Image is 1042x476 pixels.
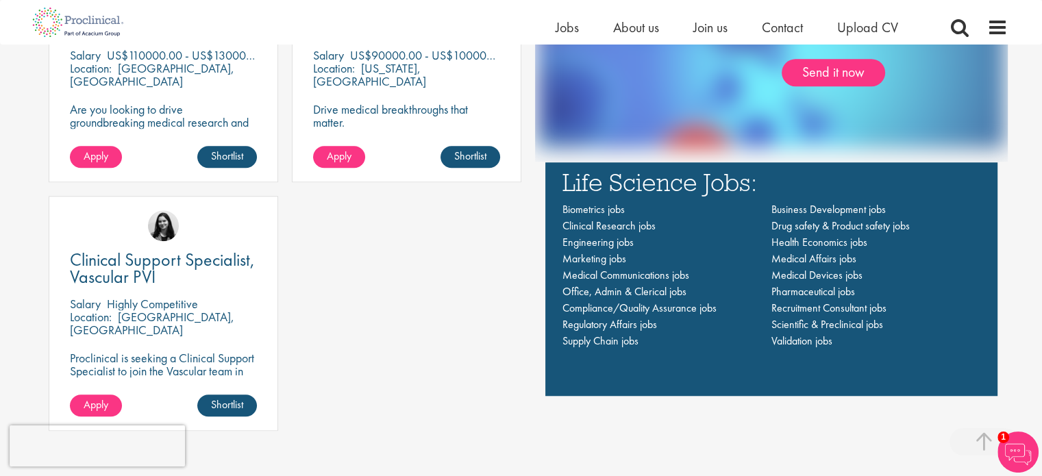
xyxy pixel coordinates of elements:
a: Engineering jobs [562,235,634,249]
a: Office, Admin & Clerical jobs [562,284,686,299]
a: Shortlist [197,146,257,168]
p: Proclinical is seeking a Clinical Support Specialist to join the Vascular team in [GEOGRAPHIC_DAT... [70,351,257,416]
a: Send it now [782,59,885,86]
span: 1 [997,431,1009,443]
a: Apply [70,394,122,416]
a: Regulatory Affairs jobs [562,317,657,331]
p: Highly Competitive [107,296,198,312]
a: Health Economics jobs [771,235,867,249]
a: Join us [693,18,728,36]
span: Apply [84,149,108,163]
p: Are you looking to drive groundbreaking medical research and make a real impact-join our client a... [70,103,257,168]
a: Contact [762,18,803,36]
a: Scientific & Preclinical jobs [771,317,883,331]
img: Chatbot [997,431,1039,473]
span: Salary [70,296,101,312]
p: Drive medical breakthroughs that matter. [313,103,500,129]
a: Drug safety & Product safety jobs [771,218,910,233]
a: Marketing jobs [562,251,626,266]
p: US$110000.00 - US$130000.00 per annum [107,47,321,63]
a: Medical Communications jobs [562,268,689,282]
a: Medical Devices jobs [771,268,863,282]
span: Location: [313,60,355,76]
a: Business Development jobs [771,202,886,216]
a: Shortlist [441,146,500,168]
p: US$90000.00 - US$100000.00 per annum [350,47,562,63]
span: Apply [84,397,108,412]
p: [GEOGRAPHIC_DATA], [GEOGRAPHIC_DATA] [70,60,234,89]
a: Apply [313,146,365,168]
iframe: reCAPTCHA [10,425,185,466]
span: Salary [70,47,101,63]
a: Upload CV [837,18,898,36]
a: Clinical Support Specialist, Vascular PVI [70,251,257,286]
a: Compliance/Quality Assurance jobs [562,301,717,315]
a: Supply Chain jobs [562,334,638,348]
span: Location: [70,309,112,325]
p: [GEOGRAPHIC_DATA], [GEOGRAPHIC_DATA] [70,309,234,338]
p: [US_STATE], [GEOGRAPHIC_DATA] [313,60,426,89]
span: Apply [327,149,351,163]
a: Jobs [556,18,579,36]
a: About us [613,18,659,36]
a: Medical Affairs jobs [771,251,856,266]
span: Salary [313,47,344,63]
a: Recruitment Consultant jobs [771,301,886,315]
img: Indre Stankeviciute [148,210,179,241]
a: Pharmaceutical jobs [771,284,855,299]
span: Location: [70,60,112,76]
nav: Main navigation [562,201,980,349]
span: Clinical Support Specialist, Vascular PVI [70,248,255,288]
h3: Life Science Jobs: [562,169,980,195]
div: Simply upload your CV and let us find jobs for you! [782,7,973,86]
a: Apply [70,146,122,168]
a: Clinical Research jobs [562,218,656,233]
a: Validation jobs [771,334,832,348]
a: Shortlist [197,394,257,416]
a: Biometrics jobs [562,202,625,216]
